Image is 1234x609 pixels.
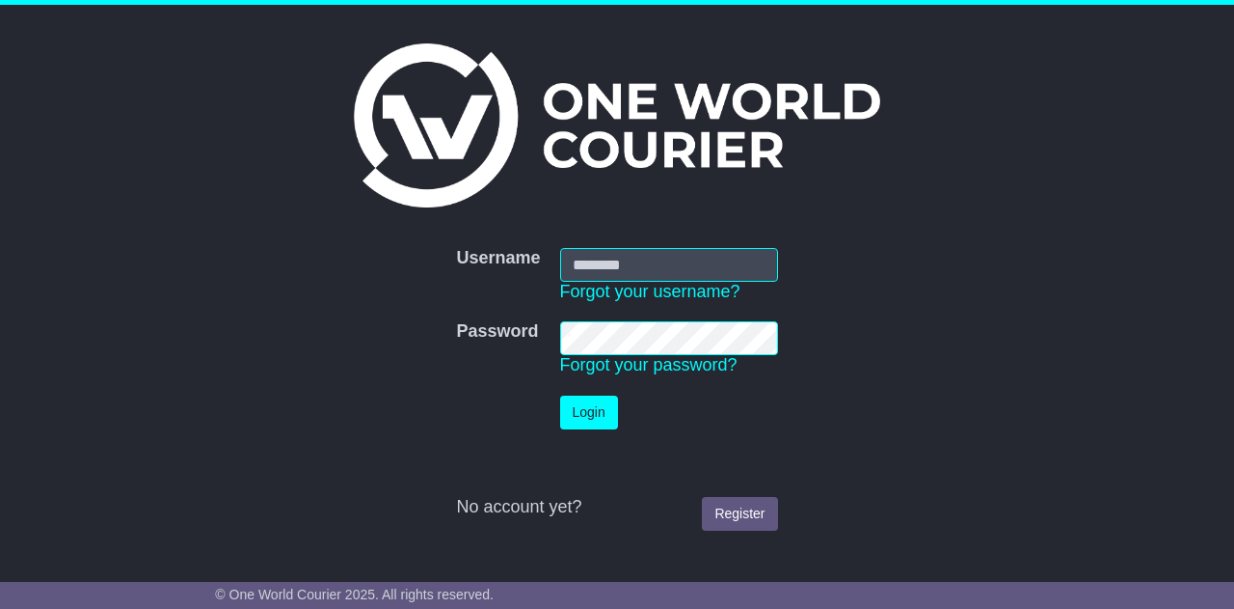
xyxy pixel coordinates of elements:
[560,355,738,374] a: Forgot your password?
[354,43,880,208] img: One World
[456,321,538,343] label: Password
[456,248,540,269] label: Username
[560,396,618,429] button: Login
[560,282,740,301] a: Forgot your username?
[456,497,777,518] div: No account yet?
[215,587,494,602] span: © One World Courier 2025. All rights reserved.
[702,497,777,531] a: Register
